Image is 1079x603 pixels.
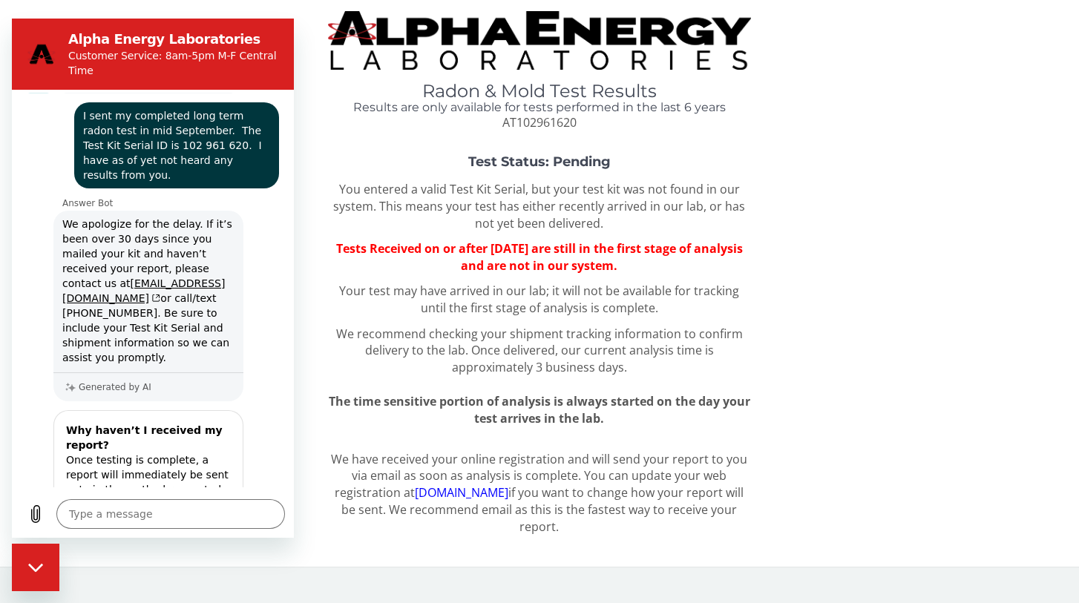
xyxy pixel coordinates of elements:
[336,326,743,359] span: We recommend checking your shipment tracking information to confirm delivery to the lab.
[67,363,140,374] p: Generated by AI
[452,342,714,375] span: Once delivered, our current analysis time is approximately 3 business days.
[328,181,751,232] p: You entered a valid Test Kit Serial, but your test kit was not found in our system. This means yo...
[336,240,743,274] span: Tests Received on or after [DATE] are still in the first stage of analysis and are not in our sys...
[54,404,219,434] h3: Why haven’t I received my report?
[328,11,751,70] img: TightCrop.jpg
[415,484,508,501] a: [DOMAIN_NAME]
[329,393,750,426] span: The time sensitive portion of analysis is always started on the day your test arrives in the lab.
[328,82,751,101] h1: Radon & Mold Test Results
[328,101,751,114] h4: Results are only available for tests performed in the last 6 years
[54,434,219,508] p: Once testing is complete, a report will immediately be sent out via the method requested on your ...
[65,84,264,170] span: I sent my completed long term radon test in mid September. The Test Kit Serial ID is 102 961 620....
[50,259,213,286] a: [EMAIL_ADDRESS][DOMAIN_NAME](opens in a new tab)
[502,114,577,131] span: AT102961620
[50,179,279,191] p: Answer Bot
[137,275,148,284] svg: (opens in a new tab)
[56,30,267,59] p: Customer Service: 8am-5pm M-F Central Time
[328,283,751,317] p: Your test may have arrived in our lab; it will not be available for tracking until the first stag...
[45,192,229,352] span: We apologize for the delay. If it’s been over 30 days since you mailed your kit and haven’t recei...
[468,154,611,170] strong: Test Status: Pending
[328,451,751,536] p: We have received your online registration and will send your report to you via email as soon as a...
[12,19,294,538] iframe: Messaging window
[12,544,59,591] iframe: Button to launch messaging window, conversation in progress
[9,481,39,510] button: Upload file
